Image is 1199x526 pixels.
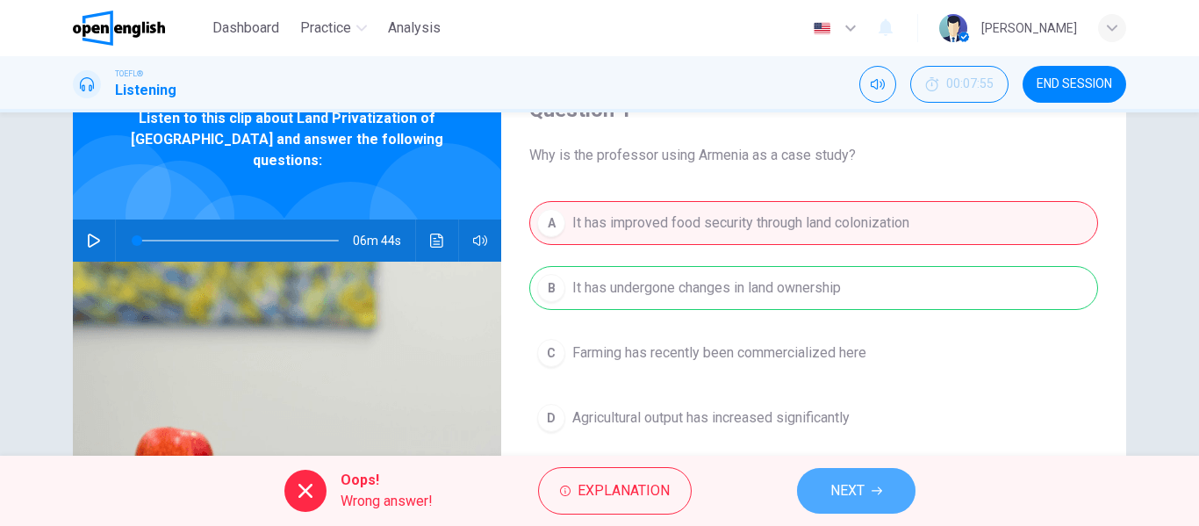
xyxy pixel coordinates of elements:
[939,14,967,42] img: Profile picture
[910,66,1009,103] div: Hide
[205,12,286,44] button: Dashboard
[797,468,915,514] button: NEXT
[830,479,865,503] span: NEXT
[293,12,374,44] button: Practice
[578,479,670,503] span: Explanation
[538,467,692,515] button: Explanation
[811,22,833,35] img: en
[130,108,444,171] span: Listen to this clip about Land Privatization of [GEOGRAPHIC_DATA] and answer the following questi...
[381,12,448,44] button: Analysis
[1023,66,1126,103] button: END SESSION
[341,491,433,512] span: Wrong answer!
[353,220,415,262] span: 06m 44s
[946,77,994,91] span: 00:07:55
[73,11,165,46] img: OpenEnglish logo
[115,68,143,80] span: TOEFL®
[423,220,451,262] button: Click to see the audio transcription
[212,18,279,39] span: Dashboard
[73,11,205,46] a: OpenEnglish logo
[300,18,351,39] span: Practice
[115,80,176,101] h1: Listening
[388,18,441,39] span: Analysis
[341,470,433,491] span: Oops!
[910,66,1009,103] button: 00:07:55
[981,18,1077,39] div: [PERSON_NAME]
[529,145,1098,166] span: Why is the professor using Armenia as a case study?
[1037,77,1112,91] span: END SESSION
[859,66,896,103] div: Mute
